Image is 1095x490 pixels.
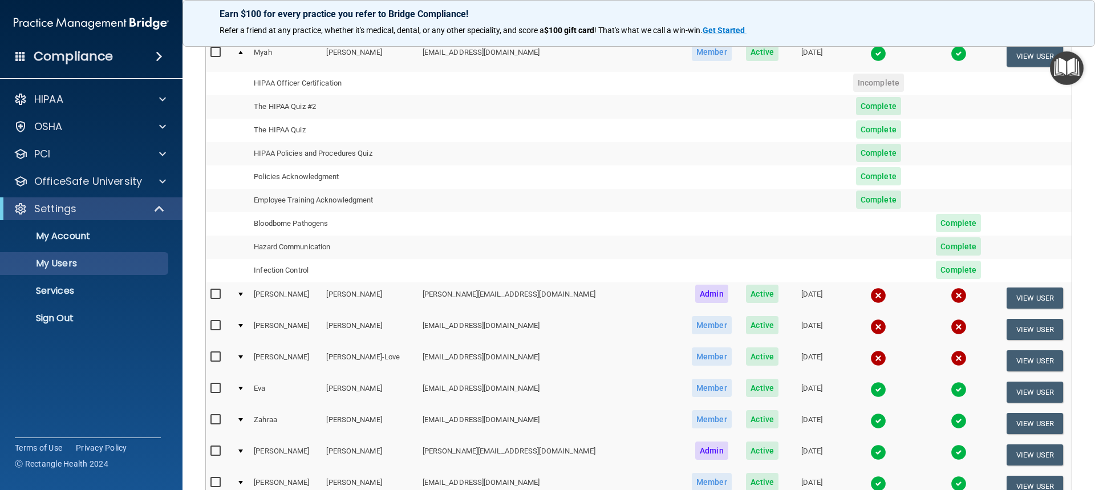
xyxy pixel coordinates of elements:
[249,376,322,408] td: Eva
[746,410,778,428] span: Active
[249,439,322,471] td: [PERSON_NAME]
[936,261,981,279] span: Complete
[870,46,886,62] img: tick.e7d51cea.svg
[14,12,169,35] img: PMB logo
[746,442,778,460] span: Active
[870,350,886,366] img: cross.ca9f0e7f.svg
[746,285,778,303] span: Active
[322,376,417,408] td: [PERSON_NAME]
[746,379,778,397] span: Active
[322,314,417,345] td: [PERSON_NAME]
[322,345,417,376] td: [PERSON_NAME]-Love
[220,26,544,35] span: Refer a friend at any practice, whether it's medical, dental, or any other speciality, and score a
[1007,413,1063,434] button: View User
[692,43,732,61] span: Member
[7,230,163,242] p: My Account
[951,382,967,398] img: tick.e7d51cea.svg
[951,46,967,62] img: tick.e7d51cea.svg
[1007,382,1063,403] button: View User
[418,345,684,376] td: [EMAIL_ADDRESS][DOMAIN_NAME]
[249,95,417,119] td: The HIPAA Quiz #2
[418,439,684,471] td: [PERSON_NAME][EMAIL_ADDRESS][DOMAIN_NAME]
[951,444,967,460] img: tick.e7d51cea.svg
[692,347,732,366] span: Member
[34,92,63,106] p: HIPAA
[785,282,838,314] td: [DATE]
[322,282,417,314] td: [PERSON_NAME]
[249,41,322,71] td: Myah
[936,237,981,256] span: Complete
[418,376,684,408] td: [EMAIL_ADDRESS][DOMAIN_NAME]
[418,282,684,314] td: [PERSON_NAME][EMAIL_ADDRESS][DOMAIN_NAME]
[418,314,684,345] td: [EMAIL_ADDRESS][DOMAIN_NAME]
[746,43,778,61] span: Active
[870,319,886,335] img: cross.ca9f0e7f.svg
[14,92,166,106] a: HIPAA
[695,285,728,303] span: Admin
[692,410,732,428] span: Member
[15,458,108,469] span: Ⓒ Rectangle Health 2024
[1007,287,1063,309] button: View User
[249,119,417,142] td: The HIPAA Quiz
[936,214,981,232] span: Complete
[249,408,322,439] td: Zahraa
[249,314,322,345] td: [PERSON_NAME]
[14,147,166,161] a: PCI
[951,287,967,303] img: cross.ca9f0e7f.svg
[15,442,62,453] a: Terms of Use
[951,350,967,366] img: cross.ca9f0e7f.svg
[870,287,886,303] img: cross.ca9f0e7f.svg
[249,282,322,314] td: [PERSON_NAME]
[1050,51,1084,85] button: Open Resource Center
[322,439,417,471] td: [PERSON_NAME]
[785,314,838,345] td: [DATE]
[544,26,594,35] strong: $100 gift card
[34,175,142,188] p: OfficeSafe University
[418,408,684,439] td: [EMAIL_ADDRESS][DOMAIN_NAME]
[870,382,886,398] img: tick.e7d51cea.svg
[785,376,838,408] td: [DATE]
[692,379,732,397] span: Member
[249,165,417,189] td: Policies Acknowledgment
[322,408,417,439] td: [PERSON_NAME]
[249,142,417,165] td: HIPAA Policies and Procedures Quiz
[14,202,165,216] a: Settings
[7,258,163,269] p: My Users
[249,189,417,212] td: Employee Training Acknowledgment
[695,442,728,460] span: Admin
[34,147,50,161] p: PCI
[220,9,752,19] p: Earn $100 for every practice you refer to Bridge Compliance!
[1007,319,1063,340] button: View User
[785,345,838,376] td: [DATE]
[870,413,886,429] img: tick.e7d51cea.svg
[703,26,747,35] a: Get Started
[870,444,886,460] img: tick.e7d51cea.svg
[951,319,967,335] img: cross.ca9f0e7f.svg
[34,120,63,133] p: OSHA
[1007,350,1063,371] button: View User
[76,442,127,453] a: Privacy Policy
[856,97,901,115] span: Complete
[856,191,901,209] span: Complete
[14,175,166,188] a: OfficeSafe University
[594,26,703,35] span: ! That's what we call a win-win.
[34,48,113,64] h4: Compliance
[249,345,322,376] td: [PERSON_NAME]
[1007,444,1063,465] button: View User
[856,144,901,162] span: Complete
[7,285,163,297] p: Services
[746,347,778,366] span: Active
[249,72,417,95] td: HIPAA Officer Certification
[856,120,901,139] span: Complete
[7,313,163,324] p: Sign Out
[785,41,838,71] td: [DATE]
[14,120,166,133] a: OSHA
[785,408,838,439] td: [DATE]
[692,316,732,334] span: Member
[322,41,417,71] td: [PERSON_NAME]
[249,236,417,259] td: Hazard Communication
[703,26,745,35] strong: Get Started
[785,439,838,471] td: [DATE]
[856,167,901,185] span: Complete
[249,212,417,236] td: Bloodborne Pathogens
